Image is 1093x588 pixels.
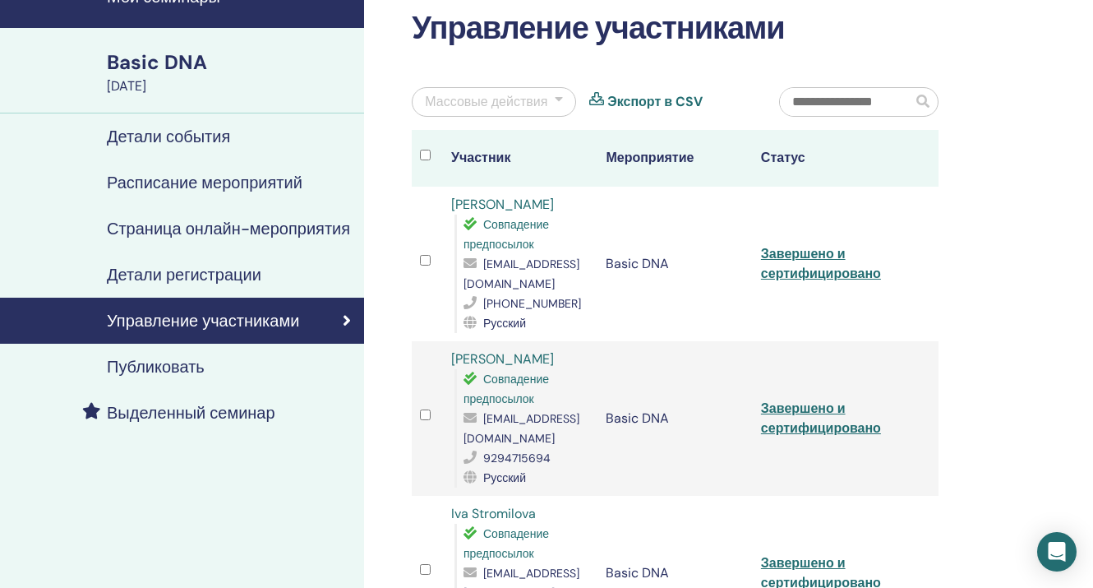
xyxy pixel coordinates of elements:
[463,217,549,252] span: Совпадение предпосылок
[451,196,554,213] a: [PERSON_NAME]
[597,130,752,187] th: Мероприятие
[451,350,554,368] a: [PERSON_NAME]
[597,341,752,496] td: Basic DNA
[761,245,881,282] a: Завершено и сертифицировано
[1037,532,1077,572] div: Open Intercom Messenger
[483,451,551,465] span: 9294715694
[443,130,597,187] th: Участник
[463,526,549,561] span: Совпадение предпосылок
[107,49,354,76] div: Basic DNA
[412,10,939,48] h2: Управление участниками
[483,470,526,485] span: Русский
[761,400,881,437] a: Завершено и сертифицировано
[107,311,299,331] h4: Управление участниками
[597,187,752,341] td: Basic DNA
[97,49,364,96] a: Basic DNA[DATE]
[753,130,907,187] th: Статус
[107,403,275,423] h4: Выделенный семинар
[463,411,579,446] span: [EMAIL_ADDRESS][DOMAIN_NAME]
[107,219,350,238] h4: Страница онлайн-мероприятия
[107,265,261,285] h4: Детали регистрации
[451,505,536,522] a: Iva Stromilova
[483,296,581,311] span: [PHONE_NUMBER]
[107,357,205,377] h4: Публиковать
[607,92,703,112] a: Экспорт в CSV
[483,316,526,331] span: Русский
[107,127,230,146] h4: Детали события
[107,173,302,192] h4: Расписание мероприятий
[463,372,549,406] span: Совпадение предпосылок
[425,92,547,112] div: Массовые действия
[463,257,579,291] span: [EMAIL_ADDRESS][DOMAIN_NAME]
[107,76,354,96] div: [DATE]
